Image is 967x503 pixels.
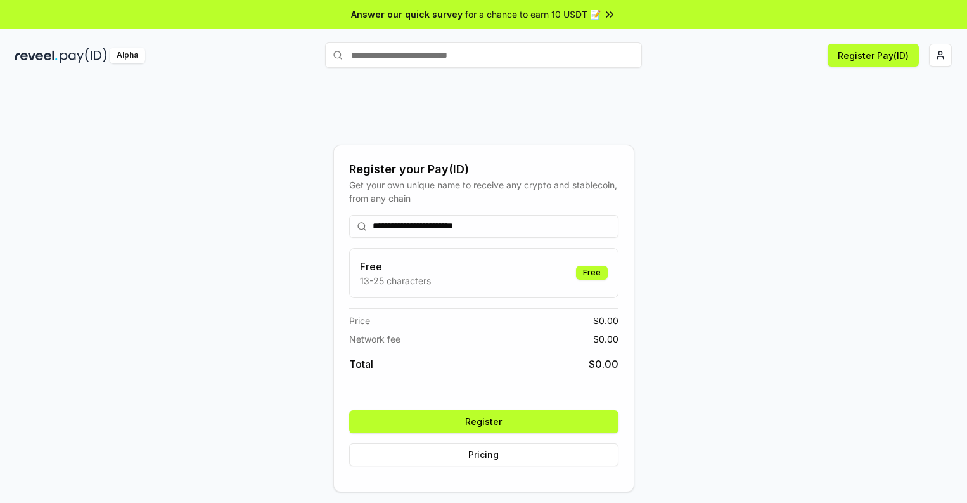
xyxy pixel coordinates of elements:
[828,44,919,67] button: Register Pay(ID)
[349,332,400,346] span: Network fee
[349,443,618,466] button: Pricing
[60,48,107,63] img: pay_id
[349,314,370,327] span: Price
[349,410,618,433] button: Register
[351,8,463,21] span: Answer our quick survey
[349,160,618,178] div: Register your Pay(ID)
[576,266,608,280] div: Free
[589,356,618,372] span: $ 0.00
[15,48,58,63] img: reveel_dark
[593,332,618,346] span: $ 0.00
[349,178,618,205] div: Get your own unique name to receive any crypto and stablecoin, from any chain
[465,8,601,21] span: for a chance to earn 10 USDT 📝
[593,314,618,327] span: $ 0.00
[360,274,431,287] p: 13-25 characters
[360,259,431,274] h3: Free
[110,48,145,63] div: Alpha
[349,356,373,372] span: Total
